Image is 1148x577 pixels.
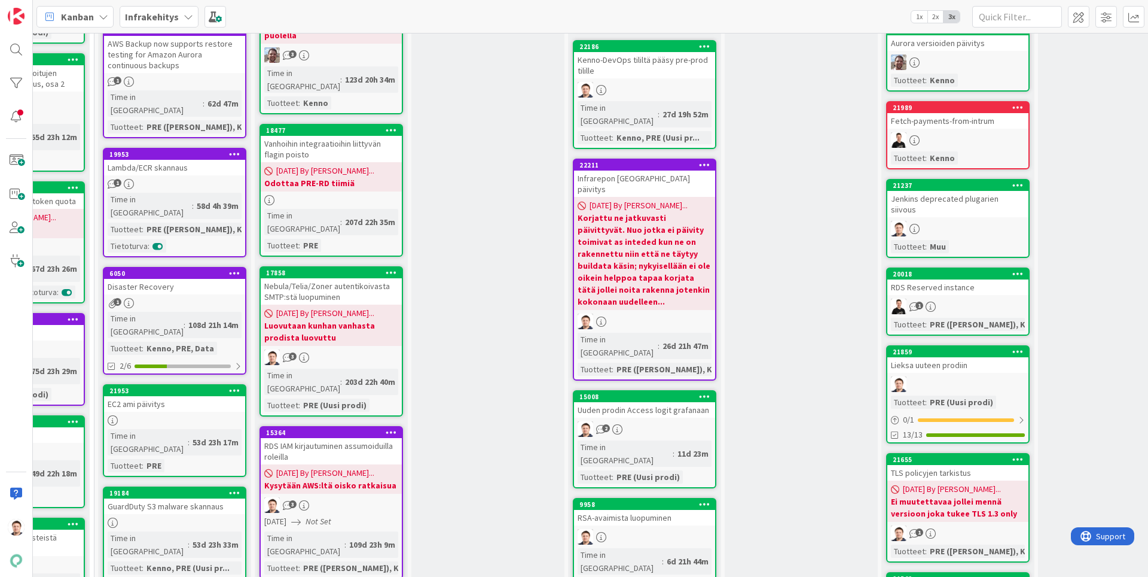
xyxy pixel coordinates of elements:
b: Infrakehitys [125,11,179,23]
div: Time in [GEOGRAPHIC_DATA] [578,548,662,575]
span: 1 [114,298,121,306]
span: Support [25,2,54,16]
div: 20018 [887,269,1028,280]
div: PRE [143,459,164,472]
div: 21954Aurora versioiden päivitys [887,25,1028,51]
div: 21237 [893,181,1028,190]
a: 21989Fetch-payments-from-intrumJVTuotteet:Kenno [886,101,1030,169]
a: 20018RDS Reserved instanceJVTuotteet:PRE ([PERSON_NAME]), K... [886,268,1030,336]
div: 9958RSA-avaimista luopuminen [574,499,715,526]
div: 19184 [109,489,245,497]
div: Nebula/Telia/Zoner autentikoivasta SMTP:stä luopuminen [261,278,402,305]
span: [DATE] By [PERSON_NAME]... [590,199,688,212]
div: AWS Backup now supports restore testing for Amazon Aurora continuous backups [104,36,245,73]
span: : [925,240,927,253]
span: 1x [911,11,927,23]
div: 22186 [574,41,715,52]
span: : [658,108,660,121]
div: 108d 21h 14m [185,318,242,332]
div: Time in [GEOGRAPHIC_DATA] [264,66,340,93]
span: 1 [114,77,121,84]
div: 12458AWS Backup now supports restore testing for Amazon Aurora continuous backups [104,25,245,73]
span: 1 [915,529,923,536]
img: TG [264,497,280,513]
div: 17858 [261,268,402,278]
div: Infrarepon [GEOGRAPHIC_DATA] päivitys [574,171,715,197]
div: Tuotteet [891,318,925,331]
div: Time in [GEOGRAPHIC_DATA] [264,209,340,235]
b: Kysytään AWS:ltä oisko ratkaisua [264,479,398,491]
div: 15364 [266,429,402,437]
span: : [658,339,660,353]
span: : [142,223,143,236]
b: Korjattu ne jatkuvasti päivittyvät. Nuo jotka ei päivity toimivat as inteded kun ne on rakennettu... [578,212,712,308]
div: Kenno, PRE (Uusi pr... [613,131,703,144]
div: 21237Jenkins deprecated plugarien siivous [887,180,1028,217]
div: 20018 [893,270,1028,278]
span: : [340,215,342,229]
div: Kenno, PRE (Uusi pr... [143,561,233,575]
img: TG [264,350,280,365]
div: 19953 [109,150,245,159]
a: 21859Lieksa uuteen prodiinTGTuotteet:PRE (Uusi prodi)0/113/13 [886,345,1030,444]
a: 22211Infrarepon [GEOGRAPHIC_DATA] päivitys[DATE] By [PERSON_NAME]...Korjattu ne jatkuvasti päivit... [573,159,716,381]
div: Time in [GEOGRAPHIC_DATA] [108,429,188,455]
div: PRE ([PERSON_NAME]), K... [300,561,409,575]
div: Lambda/ECR skannaus [104,160,245,175]
div: 22211Infrarepon [GEOGRAPHIC_DATA] päivitys [574,160,715,197]
div: 55d 23h 12m [28,130,80,144]
div: 0/1 [887,412,1028,427]
div: 15008 [579,393,715,401]
div: Lieksa uuteen prodiin [887,357,1028,373]
span: : [298,561,300,575]
span: [DATE] By [PERSON_NAME]... [276,165,374,177]
i: Not Set [306,516,331,527]
a: 15008Uuden prodin Access logit grafanaanTGTime in [GEOGRAPHIC_DATA]:11d 23mTuotteet:PRE (Uusi prodi) [573,390,716,488]
span: : [184,318,185,332]
span: 13/13 [903,429,923,441]
div: 67d 23h 26m [28,262,80,275]
div: RDS IAM kirjautuminen assumoiduilla roleilla [261,438,402,464]
div: 6050 [104,268,245,279]
span: 2 [602,424,610,432]
div: 19184 [104,488,245,499]
span: : [344,538,346,551]
div: Time in [GEOGRAPHIC_DATA] [578,441,673,467]
img: TG [891,221,906,236]
span: : [142,459,143,472]
div: 22186Kenno-DevOps tililtä pääsy pre-prod tilille [574,41,715,78]
img: ET [891,54,906,70]
a: 6050Disaster RecoveryTime in [GEOGRAPHIC_DATA]:108d 21h 14mTuotteet:Kenno, PRE, Data2/6 [103,267,246,375]
img: TG [891,376,906,392]
a: 17858Nebula/Telia/Zoner autentikoivasta SMTP:stä luopuminen[DATE] By [PERSON_NAME]...Luovutaan ku... [259,266,403,417]
div: Kenno [300,96,331,110]
a: 21953EC2 ami päivitysTime in [GEOGRAPHIC_DATA]:53d 23h 17mTuotteet:PRE [103,384,246,477]
span: : [612,470,613,484]
div: 9958 [579,500,715,509]
div: Tuotteet [578,363,612,376]
img: JV [891,299,906,314]
a: 21237Jenkins deprecated plugarien siivousTGTuotteet:Muu [886,179,1030,258]
span: : [192,199,194,212]
div: Kenno [927,74,958,87]
div: 21859Lieksa uuteen prodiin [887,347,1028,373]
div: 22186 [579,42,715,51]
img: avatar [8,552,25,569]
span: : [612,363,613,376]
div: Time in [GEOGRAPHIC_DATA] [108,532,188,558]
div: TG [574,421,715,437]
div: Time in [GEOGRAPHIC_DATA] [108,193,192,219]
div: TLS policyjen tarkistus [887,465,1028,481]
div: Tuotteet [891,240,925,253]
span: [DATE] [264,515,286,528]
img: TG [578,82,593,98]
span: 3 [289,50,297,58]
div: 6d 21h 44m [664,555,712,568]
div: PRE ([PERSON_NAME]), K... [927,318,1036,331]
div: PRE ([PERSON_NAME]), K... [143,120,252,133]
span: : [188,538,190,551]
div: TG [574,529,715,545]
span: : [925,151,927,165]
div: 20018RDS Reserved instance [887,269,1028,295]
span: : [142,120,143,133]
